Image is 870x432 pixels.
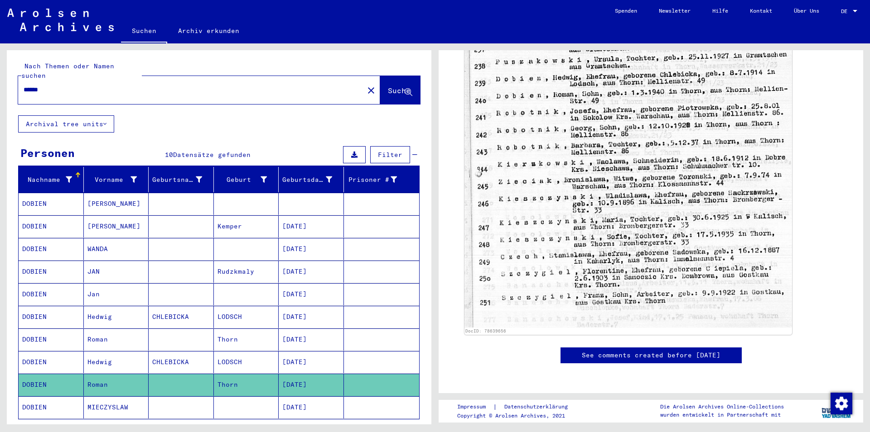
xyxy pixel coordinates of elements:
[820,399,854,422] img: yv_logo.png
[84,167,149,192] mat-header-cell: Vorname
[19,238,84,260] mat-cell: DOBIEN
[366,85,377,96] mat-icon: close
[279,283,344,305] mat-cell: [DATE]
[7,9,114,31] img: Arolsen_neg.svg
[378,151,402,159] span: Filter
[279,238,344,260] mat-cell: [DATE]
[217,175,267,185] div: Geburt‏
[279,396,344,418] mat-cell: [DATE]
[22,175,72,185] div: Nachname
[282,172,343,187] div: Geburtsdatum
[152,172,213,187] div: Geburtsname
[362,81,380,99] button: Clear
[84,306,149,328] mat-cell: Hedwig
[21,62,114,80] mat-label: Nach Themen oder Namen suchen
[348,172,409,187] div: Prisoner #
[19,374,84,396] mat-cell: DOBIEN
[165,151,173,159] span: 10
[388,86,411,95] span: Suche
[84,261,149,283] mat-cell: JAN
[19,306,84,328] mat-cell: DOBIEN
[19,167,84,192] mat-header-cell: Nachname
[19,396,84,418] mat-cell: DOBIEN
[84,374,149,396] mat-cell: Roman
[279,167,344,192] mat-header-cell: Geburtsdatum
[279,306,344,328] mat-cell: [DATE]
[217,172,279,187] div: Geburt‏
[18,115,114,133] button: Archival tree units
[830,392,852,414] div: Zustimmung ändern
[19,215,84,237] mat-cell: DOBIEN
[19,193,84,215] mat-cell: DOBIEN
[214,261,279,283] mat-cell: Rudzkmaly
[84,283,149,305] mat-cell: Jan
[279,261,344,283] mat-cell: [DATE]
[149,167,214,192] mat-header-cell: Geburtsname
[87,172,149,187] div: Vorname
[149,306,214,328] mat-cell: CHLEBICKA
[84,238,149,260] mat-cell: WANDA
[214,351,279,373] mat-cell: LODSCH
[152,175,202,185] div: Geburtsname
[279,328,344,351] mat-cell: [DATE]
[831,393,852,414] img: Zustimmung ändern
[84,193,149,215] mat-cell: [PERSON_NAME]
[380,76,420,104] button: Suche
[841,8,851,14] span: DE
[87,175,137,185] div: Vorname
[121,20,167,43] a: Suchen
[84,351,149,373] mat-cell: Hedwig
[348,175,397,185] div: Prisoner #
[173,151,251,159] span: Datensätze gefunden
[457,412,579,420] p: Copyright © Arolsen Archives, 2021
[660,411,784,419] p: wurden entwickelt in Partnerschaft mit
[370,146,410,163] button: Filter
[465,328,506,333] a: DocID: 78639656
[279,215,344,237] mat-cell: [DATE]
[214,167,279,192] mat-header-cell: Geburt‏
[457,402,579,412] div: |
[497,402,579,412] a: Datenschutzerklärung
[19,328,84,351] mat-cell: DOBIEN
[19,261,84,283] mat-cell: DOBIEN
[457,402,493,412] a: Impressum
[20,145,75,161] div: Personen
[279,351,344,373] mat-cell: [DATE]
[149,351,214,373] mat-cell: CHLEBICKA
[19,351,84,373] mat-cell: DOBIEN
[84,215,149,237] mat-cell: [PERSON_NAME]
[344,167,420,192] mat-header-cell: Prisoner #
[84,396,149,418] mat-cell: MIECZYSLAW
[214,306,279,328] mat-cell: LODSCH
[660,403,784,411] p: Die Arolsen Archives Online-Collections
[582,351,720,360] a: See comments created before [DATE]
[167,20,250,42] a: Archiv erkunden
[214,328,279,351] mat-cell: Thorn
[22,172,83,187] div: Nachname
[214,215,279,237] mat-cell: Kemper
[19,283,84,305] mat-cell: DOBIEN
[84,328,149,351] mat-cell: Roman
[282,175,332,185] div: Geburtsdatum
[279,374,344,396] mat-cell: [DATE]
[214,374,279,396] mat-cell: Thorn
